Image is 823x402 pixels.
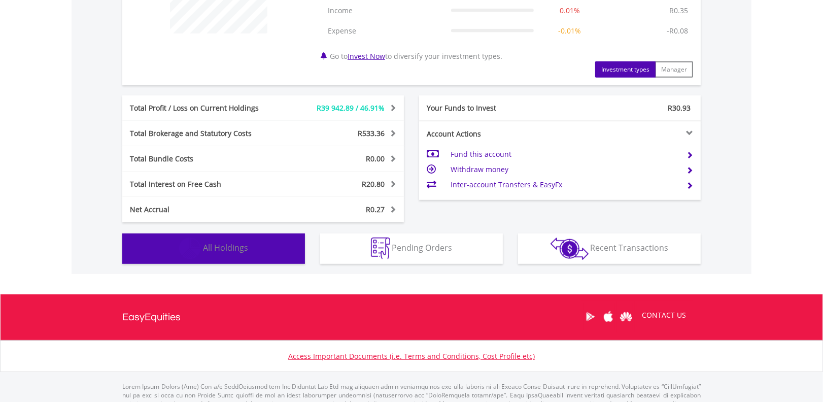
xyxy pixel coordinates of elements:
a: Huawei [617,301,635,332]
button: Recent Transactions [518,233,701,264]
button: Pending Orders [320,233,503,264]
span: R30.93 [668,103,691,113]
span: Recent Transactions [591,242,669,253]
td: Withdraw money [451,162,678,177]
span: R20.80 [362,179,385,189]
div: Net Accrual [122,205,287,215]
div: Total Interest on Free Cash [122,179,287,189]
button: Investment types [595,61,656,78]
td: -0.01% [539,21,601,41]
a: Google Play [581,301,599,332]
span: All Holdings [203,242,248,253]
span: R39 942.89 / 46.91% [317,103,385,113]
div: Your Funds to Invest [419,103,560,113]
button: All Holdings [122,233,305,264]
span: R0.27 [366,205,385,214]
span: R0.00 [366,154,385,163]
a: Access Important Documents (i.e. Terms and Conditions, Cost Profile etc) [288,351,535,361]
div: Total Brokerage and Statutory Costs [122,128,287,139]
img: transactions-zar-wht.png [551,238,589,260]
a: CONTACT US [635,301,693,329]
div: Total Bundle Costs [122,154,287,164]
td: R0.35 [664,1,693,21]
td: Income [323,1,446,21]
td: 0.01% [539,1,601,21]
td: Fund this account [451,147,678,162]
a: Invest Now [348,51,385,61]
td: Expense [323,21,446,41]
div: Account Actions [419,129,560,139]
span: Pending Orders [392,242,453,253]
img: pending_instructions-wht.png [371,238,390,259]
a: Apple [599,301,617,332]
td: Inter-account Transfers & EasyFx [451,177,678,192]
a: EasyEquities [122,294,181,340]
td: -R0.08 [662,21,693,41]
button: Manager [655,61,693,78]
span: R533.36 [358,128,385,138]
div: Total Profit / Loss on Current Holdings [122,103,287,113]
img: holdings-wht.png [179,238,201,259]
